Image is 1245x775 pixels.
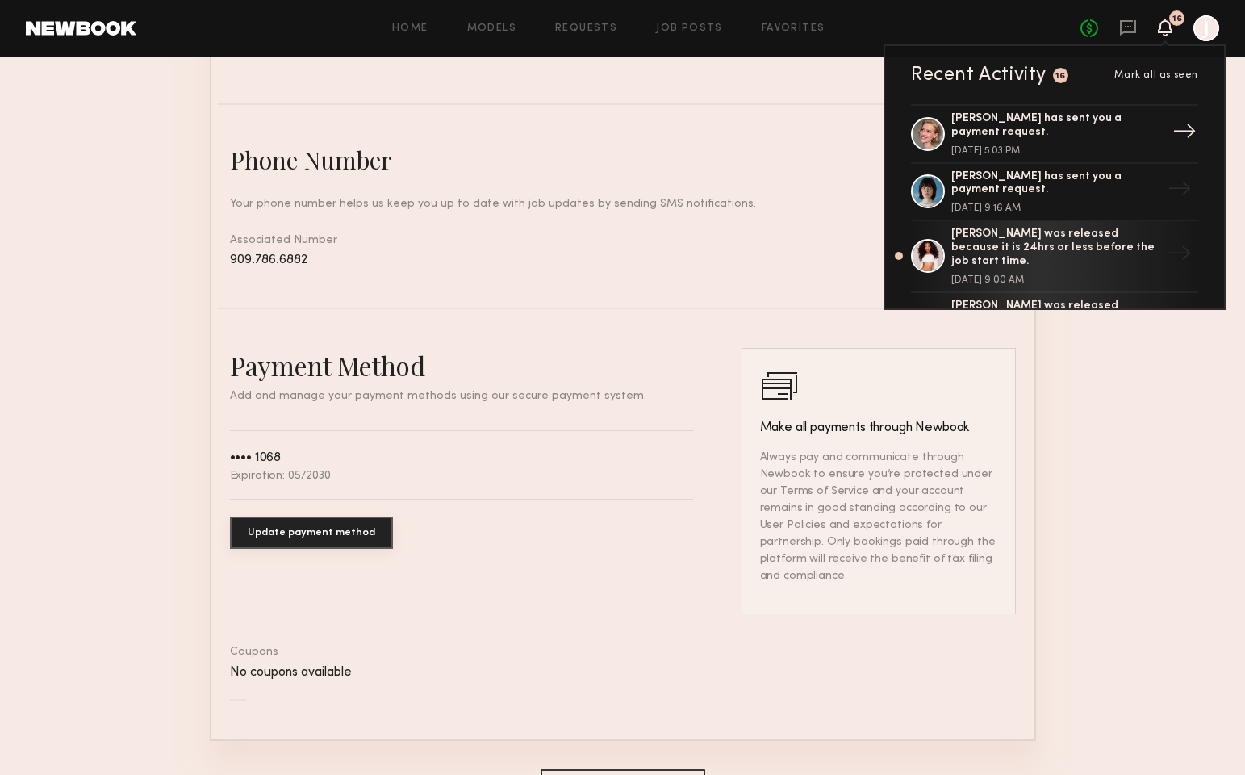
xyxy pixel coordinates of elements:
div: [DATE] 9:16 AM [951,203,1161,213]
a: Home [392,23,428,34]
a: [PERSON_NAME] was released because it is 24hrs or less before the job start time.[DATE] 9:00 AM→ [911,221,1198,292]
div: [PERSON_NAME] was released because it is 24hrs or less before the job start time. [951,228,1161,268]
a: Requests [555,23,617,34]
a: Models [467,23,516,34]
a: J [1193,15,1219,41]
div: Coupons [230,647,1016,658]
a: Job Posts [656,23,723,34]
div: Recent Activity [911,65,1047,85]
p: Always pay and communicate through Newbook to ensure you’re protected under our Terms of Service ... [760,449,997,584]
div: •••• 1068 [230,451,282,465]
span: Mark all as seen [1114,70,1198,80]
div: → [1161,170,1198,212]
div: → [1161,235,1198,277]
div: 16 [1055,72,1066,81]
div: [PERSON_NAME] has sent you a payment request. [951,112,1161,140]
div: 16 [1172,15,1182,23]
a: Favorites [762,23,825,34]
div: → [1166,113,1203,155]
div: [PERSON_NAME] was released because it is 24hrs or less before the job start time. [951,300,1161,340]
div: [PERSON_NAME] has sent you a payment request. [951,170,1161,198]
h2: Payment Method [230,348,693,383]
div: Your phone number helps us keep you up to date with job updates by sending SMS notifications. [230,195,1016,212]
div: Expiration: 05/2030 [230,471,331,482]
button: Update payment method [230,517,393,549]
a: [PERSON_NAME] has sent you a payment request.[DATE] 9:16 AM→ [911,164,1198,222]
div: Associated Number [230,232,1016,269]
div: Phone Number [230,144,392,176]
p: Add and manage your payment methods using our secure payment system. [230,391,693,402]
div: [DATE] 5:03 PM [951,146,1161,156]
div: No coupons available [230,666,1016,680]
div: → [1161,307,1198,349]
h3: Make all payments through Newbook [760,418,997,438]
div: [DATE] 9:00 AM [951,275,1161,285]
span: 909.786.6882 [230,253,307,266]
a: [PERSON_NAME] has sent you a payment request.[DATE] 5:03 PM→ [911,104,1198,164]
a: [PERSON_NAME] was released because it is 24hrs or less before the job start time.→ [911,293,1198,364]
